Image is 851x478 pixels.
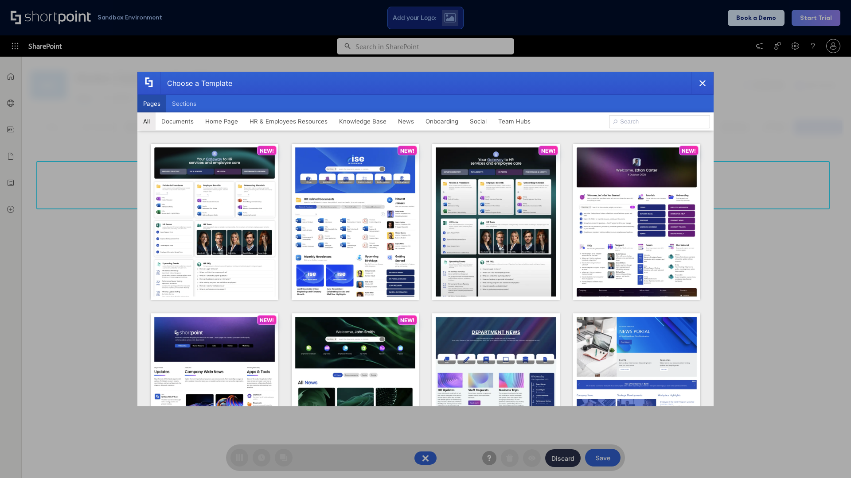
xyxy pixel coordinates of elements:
button: Team Hubs [492,112,536,130]
button: Knowledge Base [333,112,392,130]
button: Pages [137,95,166,112]
input: Search [609,115,710,128]
div: template selector [137,72,714,406]
button: Social [464,112,492,130]
p: NEW! [541,147,555,154]
iframe: Chat Widget [807,436,851,478]
button: Sections [166,95,202,112]
div: Choose a Template [160,72,232,94]
button: HR & Employees Resources [244,112,333,130]
p: NEW! [260,147,274,154]
button: News [392,112,420,130]
p: NEW! [682,147,696,154]
button: All [137,112,156,130]
p: NEW! [400,317,414,324]
button: Home Page [199,112,244,130]
button: Documents [156,112,199,130]
p: NEW! [260,317,274,324]
p: NEW! [400,147,414,154]
button: Onboarding [420,112,464,130]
